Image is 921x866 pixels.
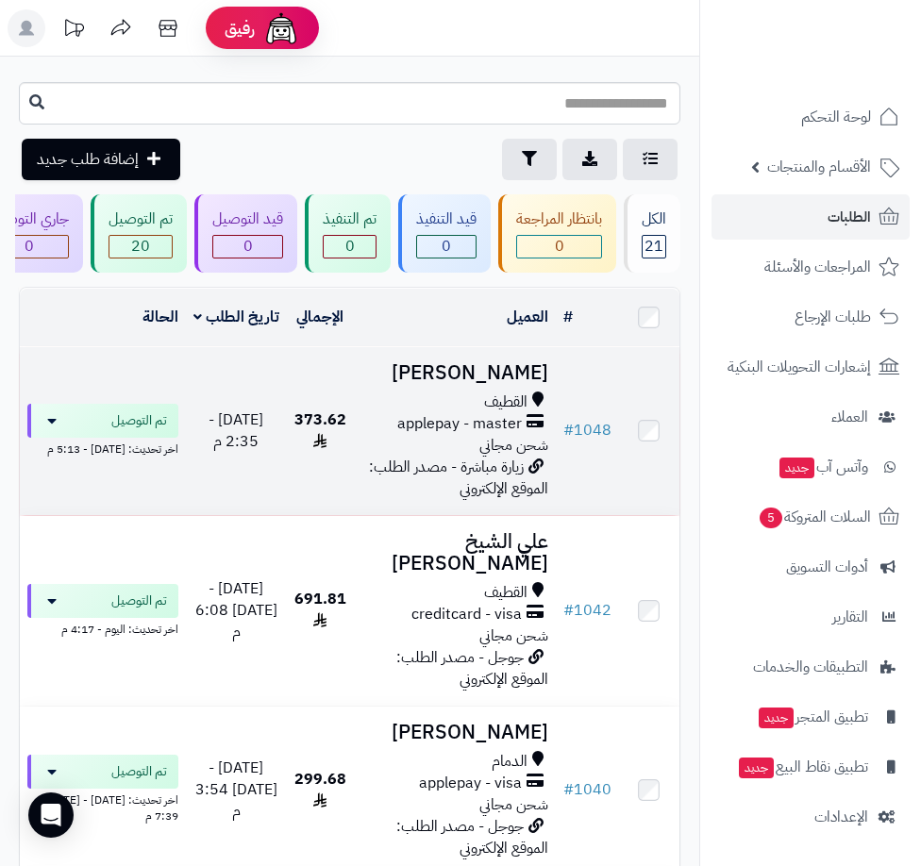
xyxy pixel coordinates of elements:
span: لوحة التحكم [801,104,871,130]
span: 20 [109,236,172,258]
a: التقارير [712,594,910,640]
span: # [563,778,574,801]
a: تاريخ الطلب [193,306,279,328]
span: 373.62 [294,408,346,453]
span: [DATE] - [DATE] 3:54 م [195,757,277,823]
span: 0 [213,236,282,258]
span: وآتس آب [778,454,868,480]
span: شحن مجاني [479,793,548,816]
a: العميل [507,306,548,328]
a: التطبيقات والخدمات [712,644,910,690]
a: أدوات التسويق [712,544,910,590]
a: تحديثات المنصة [50,9,97,52]
a: تم التوصيل 20 [87,194,191,273]
span: 5 [760,508,782,528]
div: اخر تحديث: [DATE] - [DATE] 7:39 م [27,789,178,824]
a: الكل21 [620,194,684,273]
span: [DATE] - 2:35 م [209,408,263,453]
a: #1048 [563,419,611,441]
a: قيد التوصيل 0 [191,194,301,273]
span: 0 [417,236,476,258]
a: إشعارات التحويلات البنكية [712,344,910,390]
span: تطبيق المتجر [757,704,868,730]
span: المراجعات والأسئلة [764,254,871,280]
span: 0 [517,236,601,258]
a: تم التنفيذ 0 [301,194,394,273]
span: إشعارات التحويلات البنكية [728,354,871,380]
div: تم التنفيذ [323,208,377,230]
div: قيد التنفيذ [416,208,477,230]
h3: علي الشيخ [PERSON_NAME] [361,531,548,575]
a: الحالة [142,306,178,328]
span: تم التوصيل [111,591,167,610]
a: الإعدادات [712,794,910,840]
span: شحن مجاني [479,625,548,647]
span: الإعدادات [814,804,868,830]
span: جديد [779,458,814,478]
span: تم التوصيل [111,762,167,781]
img: ai-face.png [262,9,300,47]
span: جوجل - مصدر الطلب: الموقع الإلكتروني [396,646,548,691]
span: applepay - master [397,413,522,435]
span: # [563,599,574,622]
span: [DATE] - [DATE] 6:08 م [195,577,277,643]
span: جديد [759,708,794,728]
span: جوجل - مصدر الطلب: الموقع الإلكتروني [396,815,548,859]
a: إضافة طلب جديد [22,139,180,180]
a: قيد التنفيذ 0 [394,194,494,273]
span: تطبيق نقاط البيع [737,754,868,780]
span: الدمام [492,751,527,773]
div: قيد التوصيل [212,208,283,230]
span: 299.68 [294,768,346,812]
a: #1042 [563,599,611,622]
span: القطيف [484,582,527,604]
span: التطبيقات والخدمات [753,654,868,680]
span: 0 [324,236,376,258]
a: السلات المتروكة5 [712,494,910,540]
span: التقارير [832,604,868,630]
a: تطبيق نقاط البيعجديد [712,744,910,790]
span: العملاء [831,404,868,430]
span: شحن مجاني [479,434,548,457]
span: القطيف [484,391,527,413]
a: العملاء [712,394,910,440]
a: الطلبات [712,194,910,240]
a: تطبيق المتجرجديد [712,694,910,740]
a: بانتظار المراجعة 0 [494,194,620,273]
h3: [PERSON_NAME] [361,362,548,384]
a: المراجعات والأسئلة [712,244,910,290]
div: بانتظار المراجعة [516,208,602,230]
span: جديد [739,758,774,778]
span: أدوات التسويق [786,554,868,580]
div: تم التوصيل [109,208,173,230]
span: 21 [643,236,665,258]
span: زيارة مباشرة - مصدر الطلب: الموقع الإلكتروني [369,456,548,500]
span: applepay - visa [419,773,522,794]
div: Open Intercom Messenger [28,792,74,838]
a: لوحة التحكم [712,94,910,140]
span: creditcard - visa [411,604,522,625]
span: 691.81 [294,588,346,632]
span: # [563,419,574,441]
img: logo-2.png [793,50,903,90]
a: وآتس آبجديد [712,444,910,490]
div: الكل [642,208,666,230]
a: # [563,306,573,328]
span: رفيق [225,17,255,40]
div: اخر تحديث: [DATE] - 5:13 م [27,438,178,458]
a: الإجمالي [296,306,343,328]
span: السلات المتروكة [758,504,871,530]
span: تم التوصيل [111,411,167,430]
h3: [PERSON_NAME] [361,722,548,743]
a: طلبات الإرجاع [712,294,910,340]
div: اخر تحديث: اليوم - 4:17 م [27,618,178,638]
span: الأقسام والمنتجات [767,154,871,180]
span: الطلبات [828,204,871,230]
span: طلبات الإرجاع [795,304,871,330]
a: #1040 [563,778,611,801]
